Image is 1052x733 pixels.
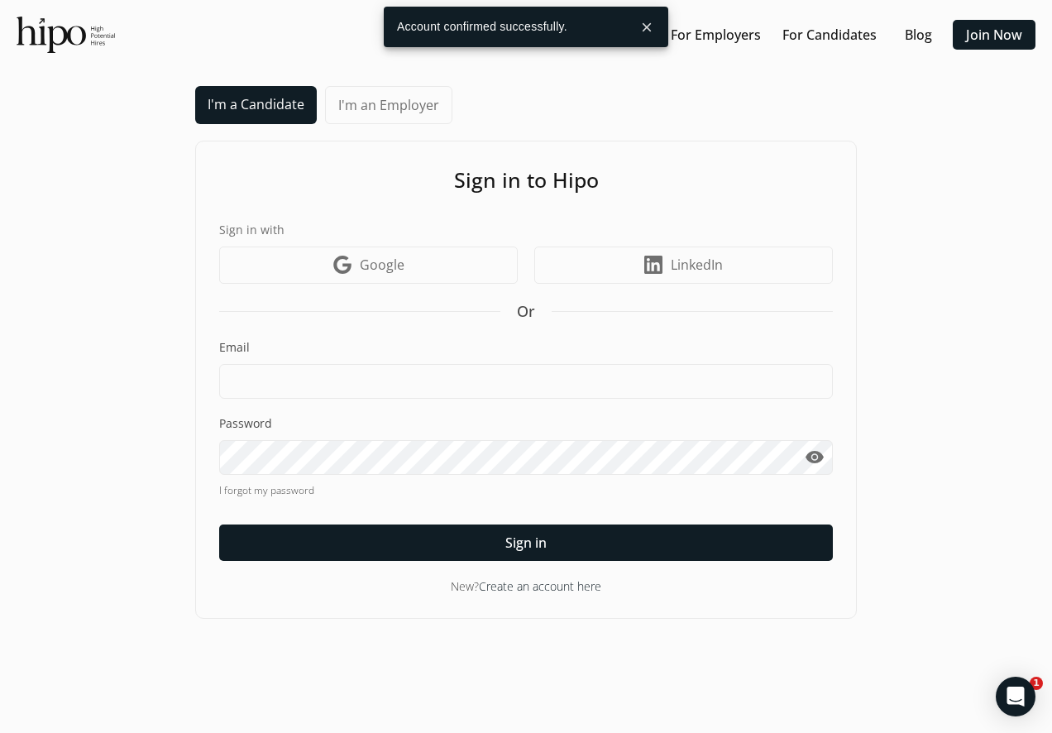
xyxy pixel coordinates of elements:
[664,20,767,50] button: For Employers
[219,339,833,356] label: Email
[1030,677,1043,690] span: 1
[360,255,404,275] span: Google
[805,448,825,467] span: visibility
[195,86,317,124] a: I'm a Candidate
[534,247,833,284] a: LinkedIn
[905,25,932,45] a: Blog
[671,25,761,45] a: For Employers
[966,25,1022,45] a: Join Now
[479,578,601,594] a: Create an account here
[219,577,833,595] div: New?
[219,483,833,498] a: I forgot my password
[325,86,452,124] a: I'm an Employer
[996,677,1035,716] div: Open Intercom Messenger
[892,20,944,50] button: Blog
[17,17,115,53] img: official-logo
[776,20,883,50] button: For Candidates
[219,525,833,561] button: Sign in
[505,533,547,553] span: Sign in
[517,300,535,323] span: Or
[671,255,723,275] span: LinkedIn
[632,12,662,42] button: close
[219,221,833,238] label: Sign in with
[219,415,833,432] label: Password
[219,165,833,196] h1: Sign in to Hipo
[782,25,877,45] a: For Candidates
[796,440,833,475] button: visibility
[953,20,1035,50] button: Join Now
[219,247,518,284] a: Google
